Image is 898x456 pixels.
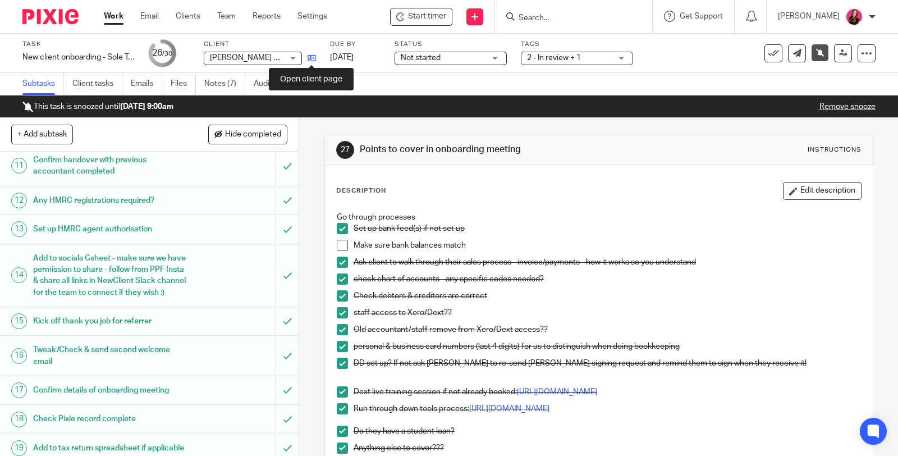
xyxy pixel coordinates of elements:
[390,8,452,26] div: Samantha Sutton t/as The Phoenix Movement - New client onboarding - Sole Traders
[33,341,187,370] h1: Tweak/Check & send second welcome email
[11,221,27,237] div: 13
[337,212,861,223] p: Go through processes
[297,11,327,22] a: Settings
[11,440,27,456] div: 19
[354,403,861,414] p: Run through down tools process:
[204,40,316,49] label: Client
[401,54,441,62] span: Not started
[517,13,618,24] input: Search
[176,11,200,22] a: Clients
[171,73,196,95] a: Files
[120,103,173,111] b: [DATE] 9:00am
[354,443,861,454] p: Anything else to cover???
[330,40,381,49] label: Due by
[33,313,187,330] h1: Kick off thank you job for referrer
[360,144,622,156] h1: Points to cover in onboarding meeting
[336,141,354,159] div: 27
[354,240,861,251] p: Make sure bank balances match
[33,221,187,238] h1: Set up HMRC agent authorisation
[140,11,159,22] a: Email
[11,348,27,364] div: 16
[11,158,27,174] div: 11
[819,103,876,111] a: Remove snooze
[22,40,135,49] label: Task
[336,186,386,195] p: Description
[72,73,122,95] a: Client tasks
[11,412,27,427] div: 18
[680,12,723,20] span: Get Support
[354,426,861,437] p: Do they have a student loan?
[354,273,861,285] p: check chart of accounts - any specific codes needed?
[208,125,287,144] button: Hide completed
[11,267,27,283] div: 14
[11,313,27,329] div: 15
[521,40,633,49] label: Tags
[354,307,861,318] p: staff access to Xero/Dext??
[22,52,135,63] div: New client onboarding - Sole Traders
[225,130,281,139] span: Hide completed
[11,382,27,398] div: 17
[408,11,446,22] span: Start timer
[11,193,27,208] div: 12
[354,324,861,335] p: Old accountant/staff remove from Xero/Dext access??
[354,386,861,398] p: Dext live training session if not already booked:
[354,290,861,302] p: Check debtors & creditors are correct
[22,101,173,112] p: This task is snoozed until
[33,382,187,399] h1: Confirm details of onboarding meeting
[517,388,597,396] a: [URL][DOMAIN_NAME]
[131,73,162,95] a: Emails
[33,250,187,301] h1: Add to socials Gsheet - make sure we have permission to share - follow from PPF Insta & share all...
[469,405,549,413] a: [URL][DOMAIN_NAME]
[11,125,73,144] button: + Add subtask
[527,54,581,62] span: 2 - In review + 1
[330,53,354,61] span: [DATE]
[354,257,861,268] p: Ask client to walk through their sales process - invoice/payments - how it works so you understand
[254,73,297,95] a: Audit logs
[22,73,64,95] a: Subtasks
[104,11,123,22] a: Work
[354,223,861,234] p: Set up bank feed(s) if not set up
[217,11,236,22] a: Team
[152,47,172,60] div: 26
[845,8,863,26] img: 21.png
[22,9,79,24] img: Pixie
[778,11,840,22] p: [PERSON_NAME]
[354,341,861,352] p: personal & business card numbers (last 4 digits) for us to distinguish when doing bookkeeping
[33,152,187,180] h1: Confirm handover with previous accountant completed
[162,51,172,57] small: /30
[354,358,861,369] p: DD set up? If not ask [PERSON_NAME] to re-send [PERSON_NAME] signing request and remind them to s...
[33,411,187,427] h1: Check Pixie record complete
[204,73,245,95] a: Notes (7)
[210,54,372,62] span: [PERSON_NAME] t/as The Phoenix Movement
[395,40,507,49] label: Status
[783,182,862,200] button: Edit description
[808,145,862,154] div: Instructions
[253,11,281,22] a: Reports
[33,192,187,209] h1: Any HMRC registrations required?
